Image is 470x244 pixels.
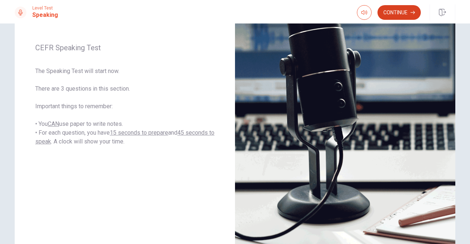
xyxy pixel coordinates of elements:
[32,11,58,19] h1: Speaking
[110,129,168,136] u: 15 seconds to prepare
[377,5,421,20] button: Continue
[32,6,58,11] span: Level Test
[35,67,214,146] span: The Speaking Test will start now. There are 3 questions in this section. Important things to reme...
[35,43,214,52] span: CEFR Speaking Test
[48,120,59,127] u: CAN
